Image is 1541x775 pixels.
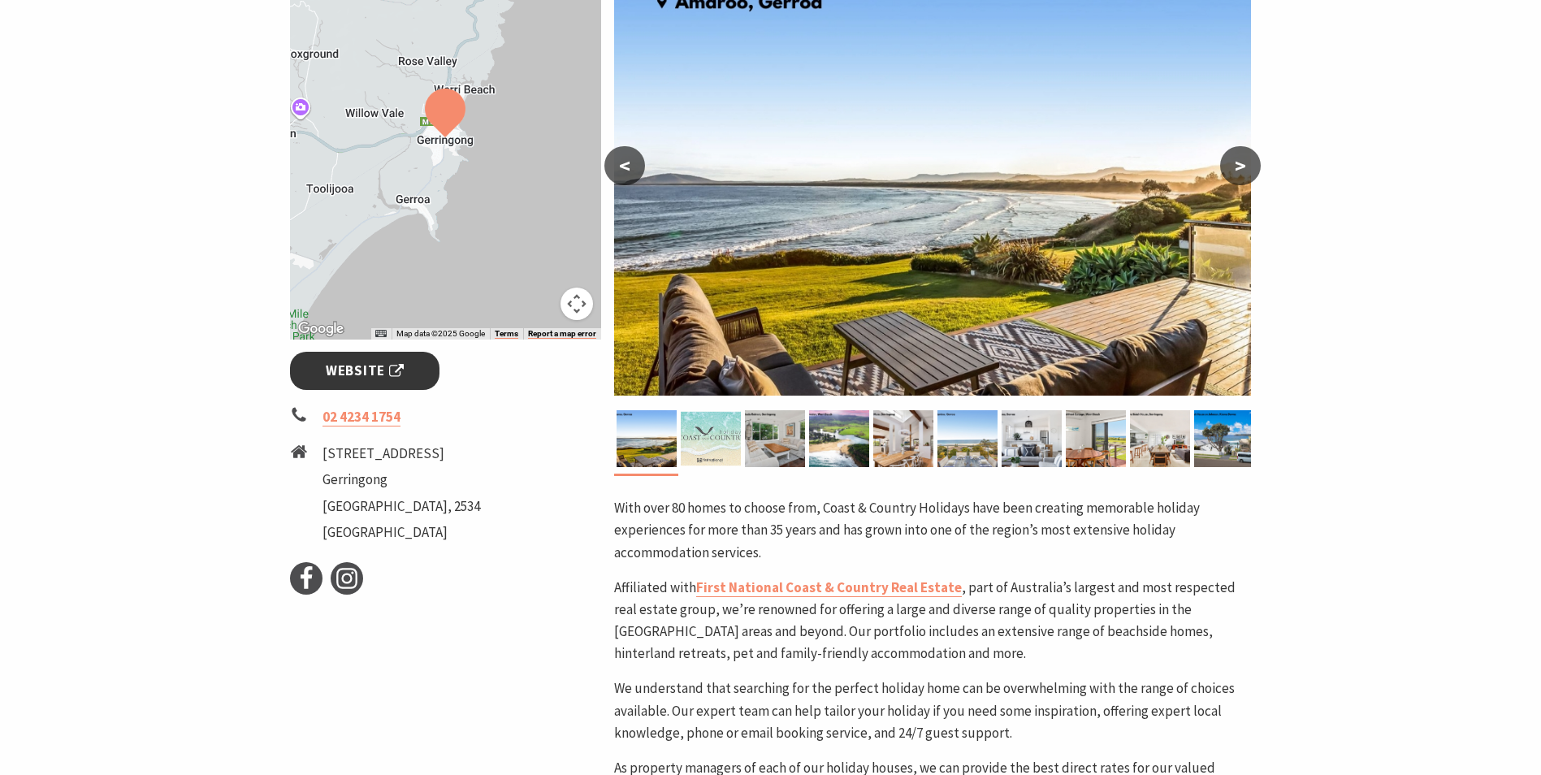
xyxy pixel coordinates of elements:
[322,522,480,543] li: [GEOGRAPHIC_DATA]
[322,408,400,426] a: 02 4234 1754
[294,318,348,340] img: Google
[290,352,440,390] a: Website
[322,469,480,491] li: Gerringong
[322,496,480,517] li: [GEOGRAPHIC_DATA], 2534
[696,578,962,597] a: First National Coast & Country Real Estate
[495,329,518,339] a: Terms (opens in new tab)
[396,329,485,338] span: Map data ©2025 Google
[1220,146,1261,185] button: >
[294,318,348,340] a: Open this area in Google Maps (opens a new window)
[375,328,387,340] button: Keyboard shortcuts
[614,679,1235,741] span: We understand that searching for the perfect holiday home can be overwhelming with the range of c...
[614,578,696,596] span: Affiliated with
[326,360,404,382] span: Website
[696,578,962,596] span: First National Coast & Country Real Estate
[528,329,596,339] a: Report a map error
[614,497,1251,564] p: With over 80 homes to choose from, Coast & Country Holidays have been creating memorable holiday ...
[322,443,480,465] li: [STREET_ADDRESS]
[604,146,645,185] button: <
[561,288,593,320] button: Map camera controls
